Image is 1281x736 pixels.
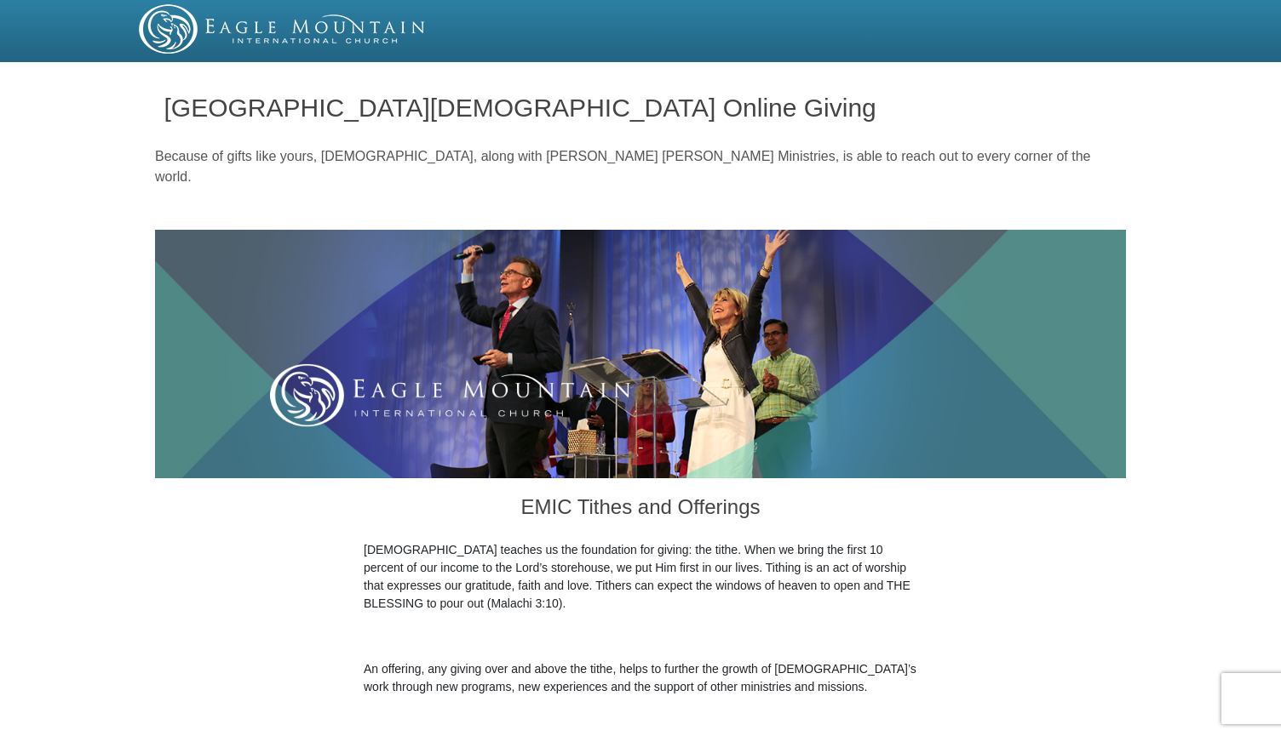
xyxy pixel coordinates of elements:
h1: [GEOGRAPHIC_DATA][DEMOGRAPHIC_DATA] Online Giving [164,94,1117,122]
h3: EMIC Tithes and Offerings [364,478,917,541]
img: EMIC [139,4,427,54]
p: [DEMOGRAPHIC_DATA] teaches us the foundation for giving: the tithe. When we bring the first 10 pe... [364,541,917,613]
p: Because of gifts like yours, [DEMOGRAPHIC_DATA], along with [PERSON_NAME] [PERSON_NAME] Ministrie... [155,146,1126,187]
p: An offering, any giving over and above the tithe, helps to further the growth of [DEMOGRAPHIC_DAT... [364,660,917,696]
